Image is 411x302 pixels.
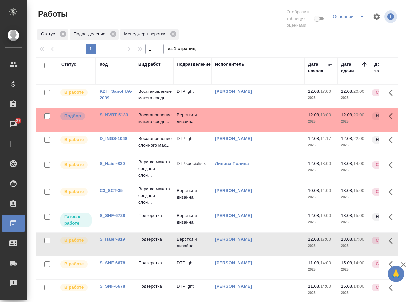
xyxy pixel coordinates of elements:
[341,136,353,141] p: 12.08,
[308,237,320,242] p: 12.08,
[353,136,364,141] p: 22:00
[341,243,368,249] p: 2025
[138,61,161,68] div: Вид работ
[100,237,125,242] a: S_Haier-819
[100,260,125,265] a: S_SNF-6678
[60,160,92,169] div: Исполнитель выполняет работу
[100,284,125,289] a: S_SNF-6678
[374,61,409,74] div: Доп. статус заказа
[308,167,334,174] p: 2025
[353,89,364,94] p: 20:00
[37,29,68,40] div: Статус
[138,283,170,290] p: Подверстка
[341,167,368,174] p: 2025
[341,237,353,242] p: 13.08,
[138,159,170,179] p: Верстка макета средней слож...
[376,213,404,220] p: Нормальный
[341,266,368,273] p: 2025
[41,31,57,37] p: Статус
[320,136,331,141] p: 14:17
[369,9,384,25] span: Настроить таблицу
[100,136,127,141] a: D_INGS-1048
[308,142,334,149] p: 2025
[341,61,361,74] div: Дата сдачи
[100,188,123,193] a: C3_SCT-35
[60,283,92,292] div: Исполнитель выполняет работу
[353,112,364,117] p: 20:00
[60,112,92,121] div: Можно подбирать исполнителей
[138,260,170,266] p: Подверстка
[308,284,320,289] p: 11.08,
[308,112,320,117] p: 12.08,
[215,260,252,265] a: [PERSON_NAME]
[100,61,108,68] div: Код
[353,260,364,265] p: 14:00
[64,237,84,244] p: В работе
[385,209,401,225] button: Здесь прячутся важные кнопки
[173,233,212,256] td: Верстки и дизайна
[64,284,84,291] p: В работе
[376,89,395,96] p: Срочный
[215,61,244,68] div: Исполнитель
[308,95,334,101] p: 2025
[376,261,395,267] p: Срочный
[308,161,320,166] p: 12.08,
[341,161,353,166] p: 13.08,
[384,10,398,23] span: Посмотреть информацию
[173,256,212,279] td: DTPlight
[120,29,179,40] div: Менеджеры верстки
[64,113,81,119] p: Подбор
[376,237,395,244] p: Срочный
[320,237,331,242] p: 17:00
[341,194,368,201] p: 2025
[173,157,212,180] td: DTPspecialists
[341,89,353,94] p: 12.08,
[341,112,353,117] p: 12.08,
[2,116,25,132] a: 27
[308,266,334,273] p: 2025
[173,184,212,207] td: Верстки и дизайна
[64,261,84,267] p: В работе
[341,219,368,226] p: 2025
[64,89,84,96] p: В работе
[215,188,252,193] a: [PERSON_NAME]
[61,61,76,68] div: Статус
[138,186,170,206] p: Верстка макета средней слож...
[215,161,249,166] a: Линова Полина
[64,213,88,227] p: Готов к работе
[124,31,168,37] p: Менеджеры верстки
[215,237,252,242] a: [PERSON_NAME]
[60,135,92,144] div: Исполнитель выполняет работу
[385,184,401,200] button: Здесь прячутся важные кнопки
[36,9,68,19] span: Работы
[353,237,364,242] p: 17:00
[60,260,92,269] div: Исполнитель выполняет работу
[320,161,331,166] p: 18:00
[320,260,331,265] p: 14:00
[308,194,334,201] p: 2025
[60,88,92,97] div: Исполнитель выполняет работу
[168,45,196,54] span: из 1 страниц
[376,136,404,143] p: Нормальный
[320,284,331,289] p: 14:00
[353,213,364,218] p: 15:00
[353,284,364,289] p: 14:00
[320,188,331,193] p: 14:00
[60,236,92,245] div: Исполнитель выполняет работу
[385,157,401,173] button: Здесь прячутся важные кнопки
[341,290,368,296] p: 2025
[308,136,320,141] p: 12.08,
[138,88,170,101] p: Восстановление макета средн...
[138,212,170,219] p: Подверстка
[60,187,92,196] div: Исполнитель выполняет работу
[308,188,320,193] p: 10.08,
[308,260,320,265] p: 11.08,
[341,260,353,265] p: 15.08,
[64,136,84,143] p: В работе
[173,108,212,132] td: Верстки и дизайна
[100,213,125,218] a: S_SNF-6728
[138,236,170,243] p: Подверстка
[385,132,401,148] button: Здесь прячутся важные кнопки
[177,61,211,68] div: Подразделение
[320,89,331,94] p: 17:00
